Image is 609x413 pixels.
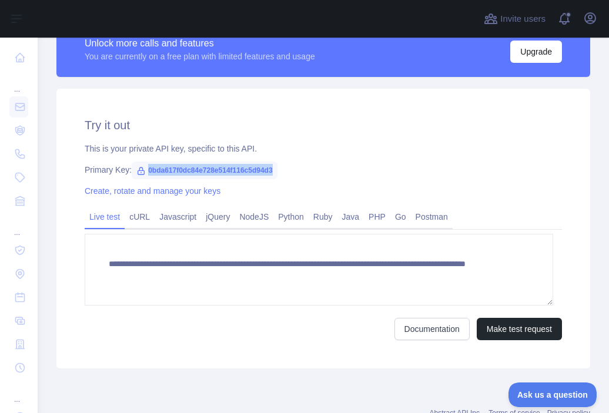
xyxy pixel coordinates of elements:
[235,207,273,226] a: NodeJS
[390,207,411,226] a: Go
[477,318,562,340] button: Make test request
[85,51,315,62] div: You are currently on a free plan with limited features and usage
[309,207,337,226] a: Ruby
[85,36,315,51] div: Unlock more calls and features
[85,186,220,196] a: Create, rotate and manage your keys
[364,207,390,226] a: PHP
[85,117,562,133] h2: Try it out
[411,207,453,226] a: Postman
[9,70,28,94] div: ...
[201,207,235,226] a: jQuery
[125,207,155,226] a: cURL
[85,143,562,155] div: This is your private API key, specific to this API.
[510,41,562,63] button: Upgrade
[481,9,548,28] button: Invite users
[337,207,364,226] a: Java
[9,214,28,237] div: ...
[9,381,28,404] div: ...
[394,318,470,340] a: Documentation
[85,164,562,176] div: Primary Key:
[132,162,277,179] span: 0bda617f0dc84e728e514f116c5d94d3
[273,207,309,226] a: Python
[155,207,201,226] a: Javascript
[508,382,597,407] iframe: Toggle Customer Support
[500,12,546,26] span: Invite users
[85,207,125,226] a: Live test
